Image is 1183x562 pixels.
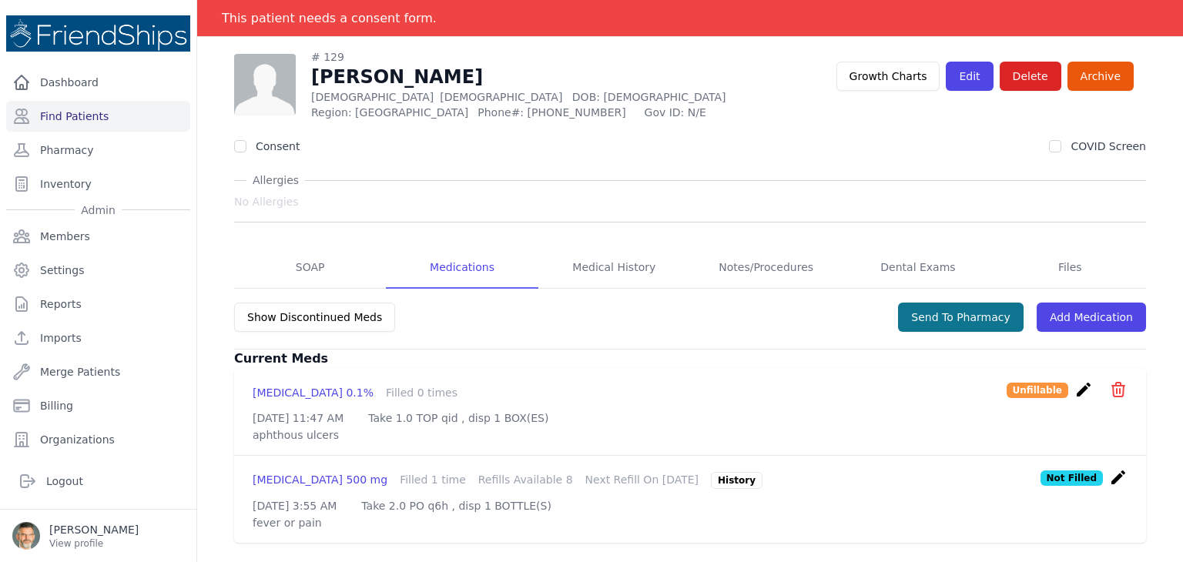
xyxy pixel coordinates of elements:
[538,247,690,289] a: Medical History
[253,385,374,400] div: [MEDICAL_DATA] 0.1%
[6,135,190,166] a: Pharmacy
[246,172,305,188] span: Allergies
[1074,387,1097,402] a: create
[1067,62,1134,91] a: Archive
[6,289,190,319] a: Reports
[1109,468,1128,487] i: create
[478,472,573,489] div: Refills Available 8
[311,105,468,120] span: Region: [GEOGRAPHIC_DATA]
[440,91,562,103] span: [DEMOGRAPHIC_DATA]
[361,498,551,513] p: Take 2.0 PO q6h , disp 1 BOTTLE(S)
[253,515,1128,530] p: fever or pain
[12,522,184,550] a: [PERSON_NAME] View profile
[842,247,994,289] a: Dental Exams
[1109,475,1128,490] a: create
[234,54,296,115] img: person-242608b1a05df3501eefc295dc1bc67a.jpg
[6,67,190,98] a: Dashboard
[256,140,300,152] label: Consent
[234,247,1146,289] nav: Tabs
[1007,383,1068,398] p: Unfillable
[49,522,139,537] p: [PERSON_NAME]
[6,424,190,455] a: Organizations
[311,49,811,65] div: # 129
[253,472,387,489] div: [MEDICAL_DATA] 500 mg
[946,62,993,91] a: Edit
[386,247,538,289] a: Medications
[311,89,811,105] p: [DEMOGRAPHIC_DATA]
[386,385,457,400] div: Filled 0 times
[645,105,811,120] span: Gov ID: N/E
[253,427,1128,443] p: aphthous ulcers
[12,466,184,497] a: Logout
[253,410,344,426] p: [DATE] 11:47 AM
[253,498,337,513] p: [DATE] 3:55 AM
[1071,140,1146,152] label: COVID Screen
[994,247,1146,289] a: Files
[1000,62,1061,91] button: Delete
[6,169,190,199] a: Inventory
[1037,303,1146,332] a: Add Medication
[49,537,139,550] p: View profile
[6,15,190,52] img: Medical Missions EMR
[478,105,635,120] span: Phone#: [PHONE_NUMBER]
[75,202,122,218] span: Admin
[234,247,386,289] a: SOAP
[234,350,1146,368] h3: Current Meds
[368,410,548,426] p: Take 1.0 TOP qid , disp 1 BOX(ES)
[234,303,395,332] button: Show Discontinued Meds
[400,472,466,489] div: Filled 1 time
[234,194,299,209] span: No Allergies
[585,472,699,489] div: Next Refill On [DATE]
[6,390,190,421] a: Billing
[690,247,842,289] a: Notes/Procedures
[711,472,762,489] div: History
[898,303,1024,332] button: Send To Pharmacy
[1041,470,1103,486] p: Not Filled
[6,356,190,387] a: Merge Patients
[311,65,811,89] h1: [PERSON_NAME]
[6,255,190,286] a: Settings
[836,62,940,91] a: Growth Charts
[6,101,190,132] a: Find Patients
[6,221,190,252] a: Members
[1074,380,1093,399] i: create
[6,323,190,353] a: Imports
[572,91,726,103] span: DOB: [DEMOGRAPHIC_DATA]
